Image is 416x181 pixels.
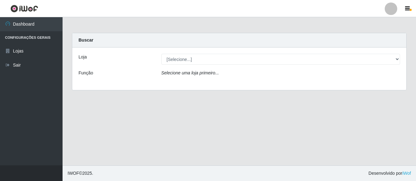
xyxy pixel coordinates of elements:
span: Desenvolvido por [368,170,411,177]
i: Selecione uma loja primeiro... [161,70,219,75]
a: iWof [402,171,411,176]
label: Função [79,70,93,76]
span: IWOF [68,171,79,176]
img: CoreUI Logo [10,5,38,13]
label: Loja [79,54,87,60]
strong: Buscar [79,38,93,43]
span: © 2025 . [68,170,93,177]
